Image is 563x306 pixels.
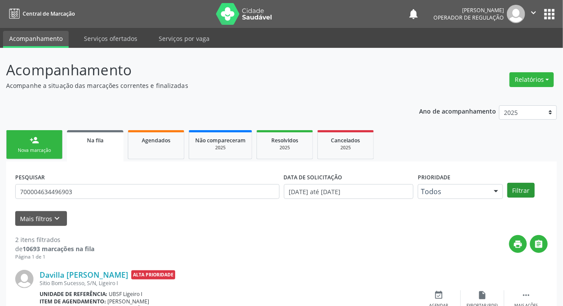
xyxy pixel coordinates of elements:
input: Selecione um intervalo [284,184,414,199]
span: Central de Marcação [23,10,75,17]
div: Página 1 de 1 [15,253,94,261]
div: [PERSON_NAME] [433,7,504,14]
div: 2025 [263,145,306,151]
i: insert_drive_file [478,290,487,300]
i: keyboard_arrow_down [53,214,62,223]
div: 2025 [195,145,246,151]
button:  [530,235,548,253]
label: Prioridade [418,171,450,184]
a: Serviços por vaga [153,31,216,46]
i: event_available [434,290,444,300]
span: Operador de regulação [433,14,504,21]
span: Resolvidos [271,137,298,144]
a: Serviços ofertados [78,31,143,46]
div: 2025 [324,145,367,151]
strong: 10693 marcações na fila [23,245,94,253]
button: print [509,235,527,253]
span: Alta Prioridade [131,270,175,279]
div: Sitio Bom Sucesso, S/N, Ligeiro I [40,279,417,287]
a: Central de Marcação [6,7,75,21]
div: de [15,244,94,253]
span: [PERSON_NAME] [108,298,150,305]
b: Unidade de referência: [40,290,107,298]
div: 2 itens filtrados [15,235,94,244]
p: Ano de acompanhamento [419,105,496,116]
label: DATA DE SOLICITAÇÃO [284,171,343,184]
i:  [534,239,544,249]
p: Acompanhe a situação das marcações correntes e finalizadas [6,81,392,90]
b: Item de agendamento: [40,298,106,305]
button:  [525,5,542,23]
button: Mais filtroskeyboard_arrow_down [15,211,67,226]
span: Cancelados [331,137,360,144]
button: notifications [407,8,420,20]
button: apps [542,7,557,22]
i:  [529,8,538,17]
span: Não compareceram [195,137,246,144]
img: img [15,270,33,288]
span: Todos [421,187,485,196]
i: print [513,239,523,249]
button: Relatórios [510,72,554,87]
img: img [507,5,525,23]
a: Acompanhamento [3,31,69,48]
input: Nome, CNS [15,184,280,199]
button: Filtrar [507,183,535,198]
span: Na fila [87,137,103,144]
label: PESQUISAR [15,171,45,184]
div: person_add [30,135,39,145]
span: UBSF Ligeiro I [109,290,143,298]
p: Acompanhamento [6,59,392,81]
div: Nova marcação [13,147,56,154]
i:  [521,290,531,300]
span: Agendados [142,137,170,144]
a: Davilla [PERSON_NAME] [40,270,128,279]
